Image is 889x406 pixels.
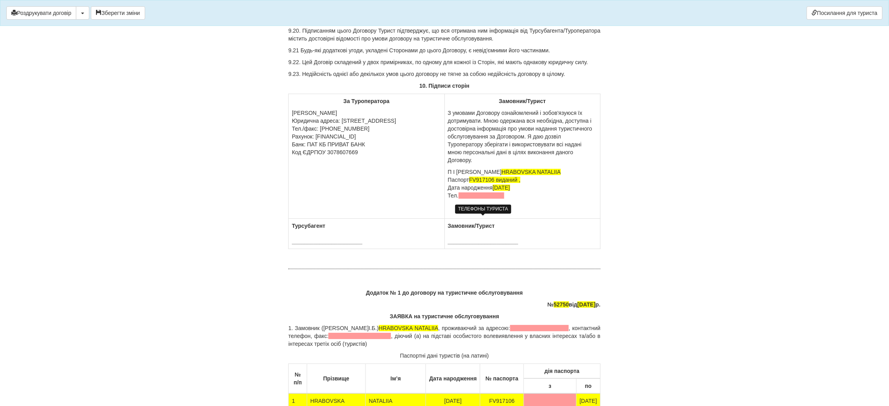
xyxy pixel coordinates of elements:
div: ТЕЛЕФОНЫ ТУРИСТА [455,205,511,214]
p: № від р. [288,301,601,308]
th: Турсубагент _______________________ [289,219,444,249]
span: FV917106 виданий , [469,177,521,183]
p: Паспортні дані туристів (на латині) [288,352,601,360]
p: П І [PERSON_NAME] Паспорт Дата народження Тел. [448,168,597,199]
th: з [524,378,577,393]
p: ЗАЯВКА на туристичне обслуговування [288,312,601,320]
button: Роздрукувати договір [6,6,76,20]
th: Прізвище [307,364,366,394]
p: З умовами Договору ознайомлений і зобов'язуюся їх дотримувати. Мною одержана вся необхідна, досту... [448,109,597,164]
th: № паспорта [480,364,524,394]
p: 9.22. Цей Договір складений у двох примірниках, по одному для кожної із Сторін, які мають однаков... [288,58,601,66]
span: 52750 [554,301,569,308]
span: HRABOVSKA NATALIIA [502,169,561,175]
p: 10. Підписи сторін [288,82,601,90]
p: За Туроператора [292,97,441,105]
p: [PERSON_NAME] Юридична адреса: [STREET_ADDRESS] Тел./факс: [PHONE_NUMBER] Рахунок: [FINANCIAL_ID]... [292,109,441,156]
th: по [576,378,600,393]
p: Додаток № 1 до договору на туристичне обслуговування [288,289,601,297]
p: 9.23. Недійсність однієї або декількох умов цього договору не тягне за собою недійсність договору... [288,70,601,78]
button: Зберегти зміни [91,6,145,20]
a: Посилання для туриста [807,6,883,20]
p: 1. Замовник ([PERSON_NAME]І.Б.) , проживаючий за адресою: , контактний телефон, факс: , діючий (а... [288,324,601,348]
span: [DATE] [493,185,510,191]
span: HRABOVSKA NATALIIA [379,325,439,331]
p: Замовник/Турист [448,97,597,105]
th: Дата народження [426,364,480,394]
th: дія паспорта [524,364,601,379]
th: № п/п [289,364,307,394]
span: [DATE] [577,301,596,308]
th: Ім’я [365,364,426,394]
p: 9.21 Будь-які додаткові угоди, укладені Сторонами до цього Договору, є невід'ємними його частинами. [288,46,601,54]
th: Замовник/Турист _______________________ [444,219,600,249]
p: 9.20. Підписанням цього Договору Турист підтверджує, що вся отримана ним інформація від Турсубаге... [288,27,601,42]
